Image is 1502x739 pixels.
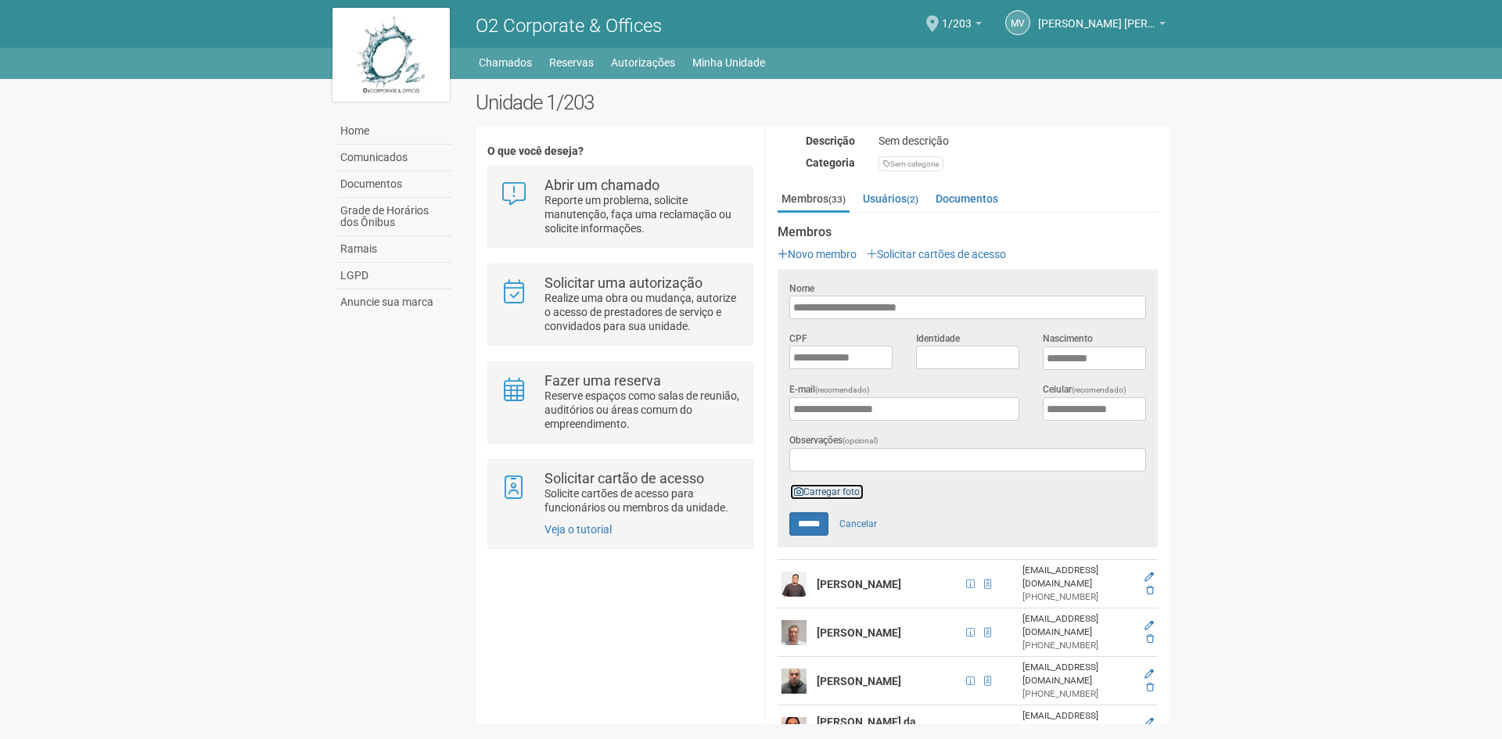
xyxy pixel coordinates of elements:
[544,291,741,333] p: Realize uma obra ou mudança, autorize o acesso de prestadores de serviço e convidados para sua un...
[1043,332,1093,346] label: Nascimento
[549,52,594,74] a: Reservas
[916,332,960,346] label: Identidade
[1146,633,1154,644] a: Excluir membro
[336,263,452,289] a: LGPD
[487,145,753,157] h4: O que você deseja?
[1022,564,1134,590] div: [EMAIL_ADDRESS][DOMAIN_NAME]
[1043,382,1126,397] label: Celular
[778,225,1158,239] strong: Membros
[932,187,1002,210] a: Documentos
[789,483,864,500] a: Carregar foto
[817,626,901,639] strong: [PERSON_NAME]
[544,486,741,515] p: Solicite cartões de acesso para funcionários ou membros da unidade.
[1038,20,1166,32] a: [PERSON_NAME] [PERSON_NAME]
[778,187,850,213] a: Membros(33)
[544,389,741,431] p: Reserve espaços como salas de reunião, auditórios ou áreas comum do empreendimento.
[1022,661,1134,687] div: [EMAIL_ADDRESS][DOMAIN_NAME]
[789,332,807,346] label: CPF
[611,52,675,74] a: Autorizações
[817,578,901,590] strong: [PERSON_NAME]
[806,156,855,169] strong: Categoria
[1144,572,1154,583] a: Editar membro
[476,91,1170,114] h2: Unidade 1/203
[336,236,452,263] a: Ramais
[1038,2,1155,30] span: Marcus Vinicius da Silveira Costa
[859,187,922,210] a: Usuários(2)
[332,8,450,102] img: logo.jpg
[692,52,765,74] a: Minha Unidade
[500,178,740,235] a: Abrir um chamado Reporte um problema, solicite manutenção, faça uma reclamação ou solicite inform...
[879,156,943,171] div: Sem categoria
[867,248,1006,260] a: Solicitar cartões de acesso
[778,248,857,260] a: Novo membro
[500,374,740,431] a: Fazer uma reserva Reserve espaços como salas de reunião, auditórios ou áreas comum do empreendime...
[782,620,807,645] img: user.png
[942,2,972,30] span: 1/203
[1005,10,1030,35] a: MV
[1146,682,1154,693] a: Excluir membro
[544,274,702,291] strong: Solicitar uma autorização
[843,436,879,445] span: (opcional)
[1022,590,1134,604] div: [PHONE_NUMBER]
[476,15,662,37] span: O2 Corporate & Offices
[1022,687,1134,701] div: [PHONE_NUMBER]
[1144,669,1154,680] a: Editar membro
[336,198,452,236] a: Grade de Horários dos Ônibus
[815,386,870,394] span: (recomendado)
[544,193,741,235] p: Reporte um problema, solicite manutenção, faça uma reclamação ou solicite informações.
[500,472,740,515] a: Solicitar cartão de acesso Solicite cartões de acesso para funcionários ou membros da unidade.
[867,134,1170,148] div: Sem descrição
[907,194,918,205] small: (2)
[336,171,452,198] a: Documentos
[1022,709,1134,736] div: [EMAIL_ADDRESS][DOMAIN_NAME]
[806,135,855,147] strong: Descrição
[782,669,807,694] img: user.png
[789,382,870,397] label: E-mail
[544,470,704,486] strong: Solicitar cartão de acesso
[336,118,452,145] a: Home
[544,177,659,193] strong: Abrir um chamado
[942,20,982,32] a: 1/203
[1144,717,1154,728] a: Editar membro
[336,289,452,315] a: Anuncie sua marca
[817,675,901,687] strong: [PERSON_NAME]
[789,433,879,448] label: Observações
[789,282,814,296] label: Nome
[1022,639,1134,652] div: [PHONE_NUMBER]
[544,372,661,389] strong: Fazer uma reserva
[1072,386,1126,394] span: (recomendado)
[500,276,740,333] a: Solicitar uma autorização Realize uma obra ou mudança, autorize o acesso de prestadores de serviç...
[831,512,886,536] a: Cancelar
[1022,612,1134,639] div: [EMAIL_ADDRESS][DOMAIN_NAME]
[1146,585,1154,596] a: Excluir membro
[479,52,532,74] a: Chamados
[828,194,846,205] small: (33)
[1144,620,1154,631] a: Editar membro
[544,523,612,536] a: Veja o tutorial
[782,572,807,597] img: user.png
[336,145,452,171] a: Comunicados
